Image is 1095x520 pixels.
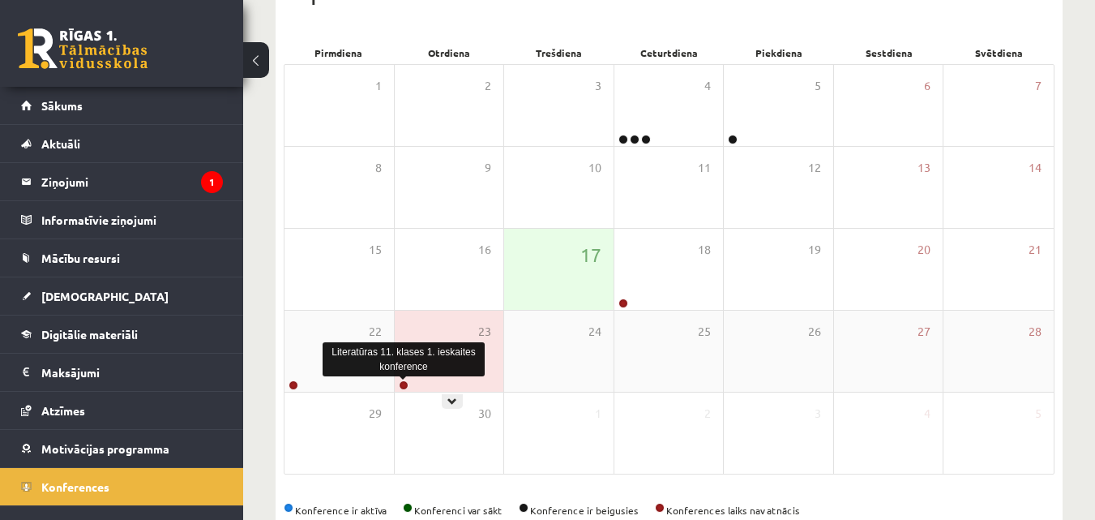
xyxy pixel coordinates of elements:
a: [DEMOGRAPHIC_DATA] [21,277,223,315]
a: Sākums [21,87,223,124]
legend: Maksājumi [41,354,223,391]
span: 2 [704,405,711,423]
a: Informatīvie ziņojumi [21,201,223,239]
span: 23 [478,323,491,341]
span: [DEMOGRAPHIC_DATA] [41,289,169,303]
span: 4 [924,405,930,423]
span: 1 [595,405,601,423]
div: Konference ir aktīva Konferenci var sākt Konference ir beigusies Konferences laiks nav atnācis [284,503,1054,518]
span: Atzīmes [41,403,85,418]
span: 6 [924,77,930,95]
span: 7 [1035,77,1042,95]
span: 16 [478,241,491,259]
div: Piekdiena [724,41,834,64]
span: 20 [917,241,930,259]
span: 11 [698,159,711,177]
span: 29 [369,405,382,423]
span: 27 [917,323,930,341]
a: Digitālie materiāli [21,316,223,353]
span: 12 [808,159,821,177]
span: Motivācijas programma [41,441,169,456]
span: 24 [588,323,601,341]
div: Otrdiena [394,41,504,64]
legend: Ziņojumi [41,163,223,200]
a: Aktuāli [21,125,223,162]
span: 15 [369,241,382,259]
div: Ceturtdiena [614,41,725,64]
span: 19 [808,241,821,259]
span: 26 [808,323,821,341]
span: 2 [485,77,491,95]
a: Rīgas 1. Tālmācības vidusskola [18,28,148,69]
span: 14 [1029,159,1042,177]
div: Svētdiena [944,41,1054,64]
span: Sākums [41,98,83,113]
span: 5 [815,77,821,95]
span: 1 [375,77,382,95]
a: Konferences [21,468,223,505]
span: 30 [478,405,491,423]
span: Digitālie materiāli [41,327,138,342]
span: Aktuāli [41,136,80,151]
div: Trešdiena [504,41,614,64]
i: 1 [201,171,223,193]
span: Konferences [41,479,109,494]
span: 4 [704,77,711,95]
a: Ziņojumi1 [21,163,223,200]
div: Sestdiena [834,41,944,64]
span: 21 [1029,241,1042,259]
a: Mācību resursi [21,239,223,277]
span: 13 [917,159,930,177]
div: Literatūras 11. klases 1. ieskaites konference [323,342,485,376]
span: 5 [1035,405,1042,423]
span: 10 [588,159,601,177]
span: 28 [1029,323,1042,341]
a: Motivācijas programma [21,430,223,467]
span: 17 [580,241,601,269]
a: Atzīmes [21,392,223,429]
span: 18 [698,241,711,259]
span: Mācību resursi [41,251,120,265]
div: Pirmdiena [284,41,394,64]
legend: Informatīvie ziņojumi [41,201,223,239]
span: 8 [375,159,382,177]
span: 25 [698,323,711,341]
span: 3 [815,405,821,423]
span: 9 [485,159,491,177]
span: 3 [595,77,601,95]
a: Maksājumi [21,354,223,391]
span: 22 [369,323,382,341]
